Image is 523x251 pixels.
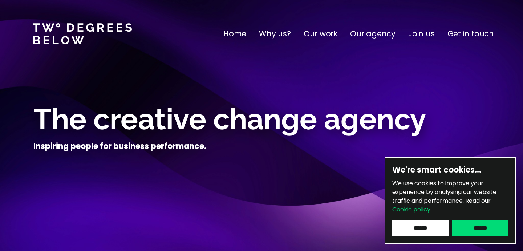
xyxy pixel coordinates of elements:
[304,28,337,40] a: Our work
[408,28,435,40] a: Join us
[392,197,491,214] span: Read our .
[259,28,291,40] a: Why us?
[33,141,206,152] h4: Inspiring people for business performance.
[350,28,396,40] a: Our agency
[33,102,426,136] span: The creative change agency
[392,179,508,214] p: We use cookies to improve your experience by analysing our website traffic and performance.
[447,28,494,40] a: Get in touch
[392,205,430,214] a: Cookie policy
[223,28,246,40] a: Home
[392,165,508,175] h6: We're smart cookies…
